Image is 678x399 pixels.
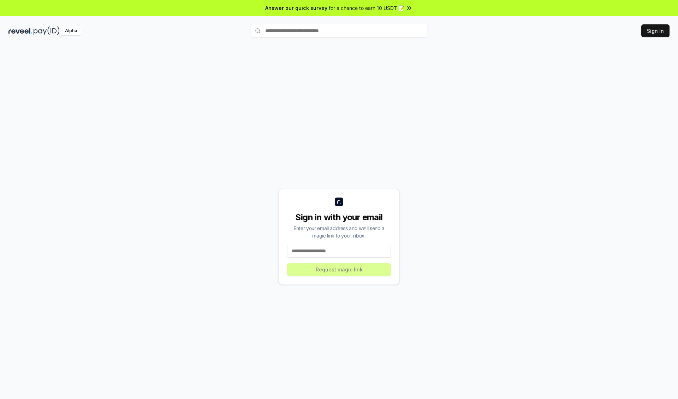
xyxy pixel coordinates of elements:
div: Alpha [61,27,81,35]
button: Sign In [641,24,670,37]
img: logo_small [335,198,343,206]
img: reveel_dark [8,27,32,35]
div: Enter your email address and we’ll send a magic link to your inbox. [287,224,391,239]
span: for a chance to earn 10 USDT 📝 [329,4,404,12]
img: pay_id [34,27,60,35]
span: Answer our quick survey [265,4,327,12]
div: Sign in with your email [287,212,391,223]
